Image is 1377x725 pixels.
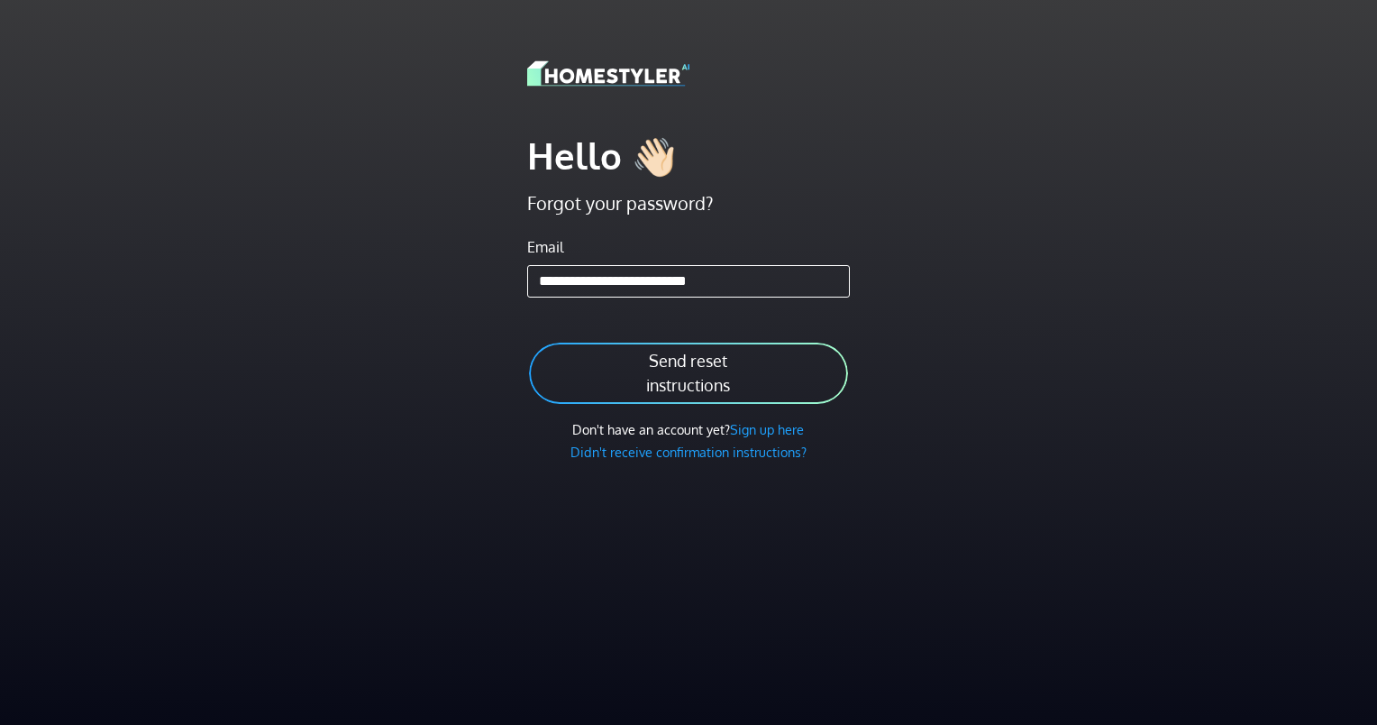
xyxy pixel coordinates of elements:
[527,192,849,215] h5: Forgot your password?
[527,133,849,178] h1: Hello 👋🏻
[527,236,563,258] label: Email
[527,420,849,440] div: Don't have an account yet?
[527,341,849,406] button: Send reset instructions
[527,58,689,89] img: logo-3de290ba35641baa71223ecac5eacb59cb85b4c7fdf211dc9aaecaaee71ea2f8.svg
[570,444,807,460] a: Didn't receive confirmation instructions?
[730,421,804,437] a: Sign up here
